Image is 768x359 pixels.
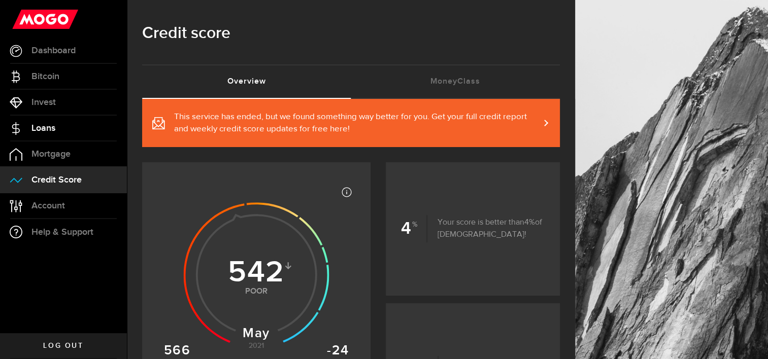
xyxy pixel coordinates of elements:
span: Credit Score [31,175,82,185]
span: Dashboard [31,46,76,55]
span: Loans [31,124,55,133]
p: Your score is better than of [DEMOGRAPHIC_DATA]! [427,217,545,241]
span: Invest [31,98,56,107]
a: Overview [142,65,351,98]
b: 4 [401,215,427,242]
span: Account [31,201,65,210]
span: 4 [524,219,535,227]
h1: Credit score [142,20,560,47]
ul: Tabs Navigation [142,64,560,99]
span: Log out [43,342,83,349]
span: This service has ended, but we found something way better for you. Get your full credit report an... [174,111,540,135]
a: This service has ended, but we found something way better for you. Get your full credit report an... [142,99,560,147]
span: Mortgage [31,150,71,159]
a: MoneyClass [351,65,560,98]
span: Bitcoin [31,72,59,81]
span: Help & Support [31,228,93,237]
button: Open LiveChat chat widget [8,4,39,34]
